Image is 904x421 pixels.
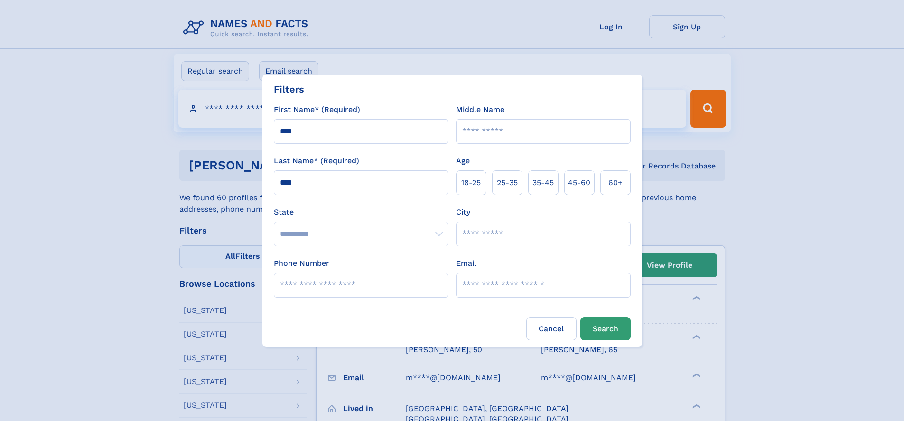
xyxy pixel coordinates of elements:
[274,206,448,218] label: State
[526,317,577,340] label: Cancel
[274,104,360,115] label: First Name* (Required)
[497,177,518,188] span: 25‑35
[580,317,631,340] button: Search
[456,258,476,269] label: Email
[456,206,470,218] label: City
[274,82,304,96] div: Filters
[568,177,590,188] span: 45‑60
[532,177,554,188] span: 35‑45
[274,155,359,167] label: Last Name* (Required)
[456,155,470,167] label: Age
[456,104,504,115] label: Middle Name
[461,177,481,188] span: 18‑25
[274,258,329,269] label: Phone Number
[608,177,623,188] span: 60+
